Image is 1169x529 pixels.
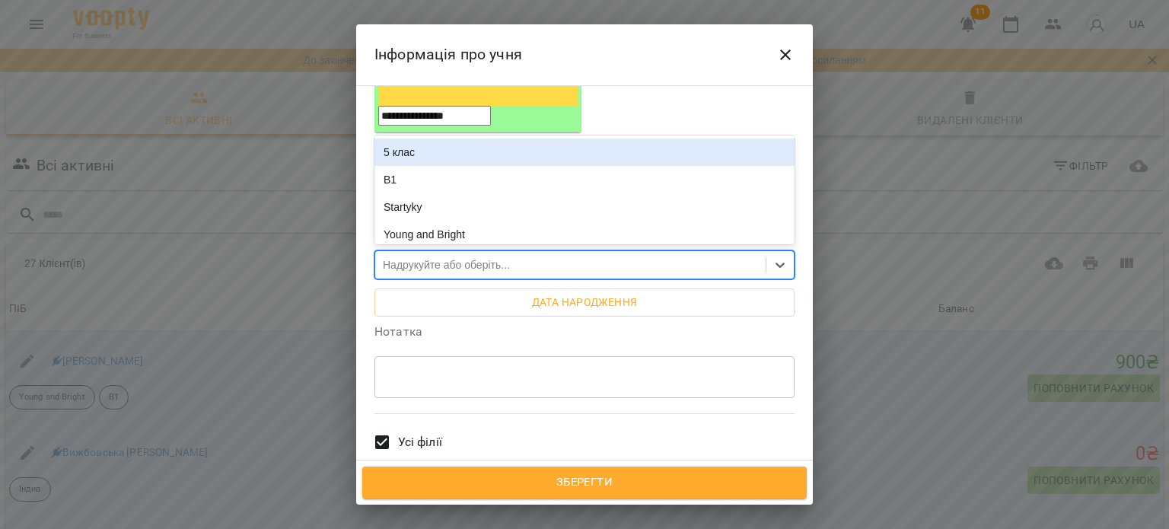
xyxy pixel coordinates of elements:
h6: Інформація про учня [374,43,522,66]
span: Зберегти [379,473,790,492]
label: Теги [374,233,795,245]
button: Зберегти [362,467,807,499]
span: Дата народження [387,293,782,311]
div: B1 [374,166,795,193]
div: 5 клас [374,139,795,166]
button: Дата народження [374,288,795,316]
div: Young and Bright [374,221,795,248]
div: Startyky [374,193,795,221]
span: Усі філії [398,433,442,451]
button: Close [767,37,804,73]
div: Надрукуйте або оберіть... [383,257,510,272]
label: Нотатка [374,326,795,338]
